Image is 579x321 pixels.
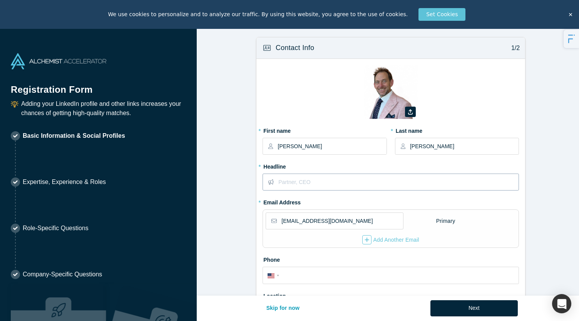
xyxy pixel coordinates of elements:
label: Last name [395,124,519,135]
label: Headline [263,160,519,171]
input: Partner, CEO [278,174,518,190]
p: Basic Information & Social Profiles [23,131,125,140]
p: Adding your LinkedIn profile and other links increases your chances of getting high-quality matches. [21,99,186,118]
h1: Registration Form [11,75,186,97]
div: We use cookies to personalize and to analyze our traffic. By using this website, you agree to the... [8,8,571,21]
p: 1/2 [507,43,520,53]
h3: Contact Info [276,43,314,53]
div: Primary [436,214,456,228]
button: Skip for now [258,300,308,316]
button: Accept policy [565,9,576,20]
button: Add Another Email [362,235,420,245]
label: Email Address [263,196,301,207]
button: Next [430,300,518,316]
img: Profile user default [364,65,418,119]
p: Expertise, Experience & Roles [23,177,106,187]
p: Role-Specific Questions [23,224,89,233]
button: Set Cookies [418,8,465,21]
div: Add Another Email [362,235,419,244]
label: First name [263,124,387,135]
p: Company-Specific Questions [23,270,102,279]
label: Location [263,289,519,300]
label: Phone [263,253,519,264]
img: Alchemist Accelerator Logo [11,53,106,69]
